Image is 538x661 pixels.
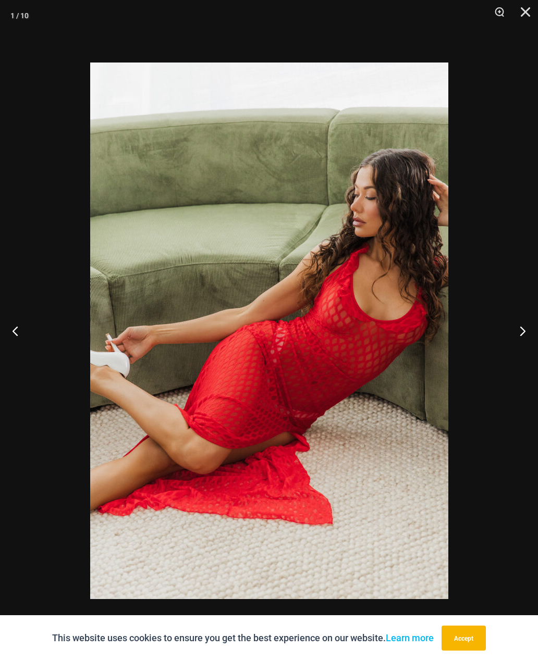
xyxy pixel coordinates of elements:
p: This website uses cookies to ensure you get the best experience on our website. [52,630,434,646]
img: Sometimes Red 587 Dress 10 [90,63,448,599]
button: Next [499,305,538,357]
a: Learn more [386,632,434,643]
button: Accept [442,626,486,651]
div: 1 / 10 [10,8,29,23]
